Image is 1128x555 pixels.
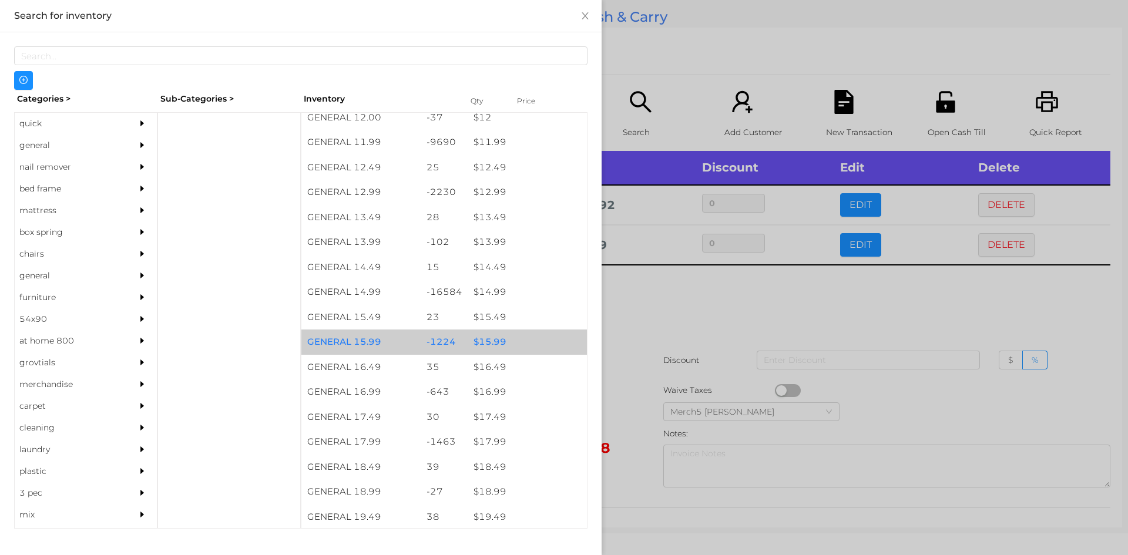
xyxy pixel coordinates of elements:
i: icon: caret-right [138,206,146,214]
i: icon: caret-right [138,141,146,149]
div: $ 17.49 [468,405,587,430]
div: Search for inventory [14,9,587,22]
div: $ 12 [468,105,587,130]
i: icon: caret-right [138,510,146,519]
div: merchandise [15,374,122,395]
i: icon: caret-right [138,358,146,366]
div: mattress [15,200,122,221]
div: grovtials [15,352,122,374]
div: GENERAL 13.99 [301,230,421,255]
div: furniture [15,287,122,308]
div: 3 pec [15,482,122,504]
i: icon: caret-right [138,184,146,193]
div: $ 15.49 [468,305,587,330]
i: icon: caret-right [138,402,146,410]
div: 38 [421,504,468,530]
div: bed frame [15,178,122,200]
div: Sub-Categories > [157,90,301,108]
div: -2230 [421,180,468,205]
div: Categories > [14,90,157,108]
i: icon: caret-right [138,293,146,301]
div: Price [514,93,561,109]
div: GENERAL 14.99 [301,280,421,305]
i: icon: caret-right [138,423,146,432]
div: $ 14.99 [468,280,587,305]
div: GENERAL 12.49 [301,155,421,180]
div: -37 [421,105,468,130]
i: icon: caret-right [138,380,146,388]
div: 39 [421,455,468,480]
i: icon: caret-right [138,163,146,171]
i: icon: caret-right [138,445,146,453]
div: -643 [421,379,468,405]
div: cleaning [15,417,122,439]
div: $ 16.99 [468,379,587,405]
div: GENERAL 18.49 [301,455,421,480]
div: GENERAL 15.99 [301,329,421,355]
div: general [15,134,122,156]
div: $ 16.49 [468,355,587,380]
button: icon: plus-circle [14,71,33,90]
div: quick [15,113,122,134]
div: 23 [421,305,468,330]
div: GENERAL 13.49 [301,205,421,230]
div: -1463 [421,429,468,455]
div: $ 13.49 [468,205,587,230]
input: Search... [14,46,587,65]
div: $ 14.49 [468,255,587,280]
div: plastic [15,460,122,482]
div: carpet [15,395,122,417]
div: nail remover [15,156,122,178]
div: box spring [15,221,122,243]
div: mix [15,504,122,526]
i: icon: close [580,11,590,21]
div: general [15,265,122,287]
div: GENERAL 14.49 [301,255,421,280]
div: -102 [421,230,468,255]
i: icon: caret-right [138,119,146,127]
div: GENERAL 11.99 [301,130,421,155]
div: $ 18.99 [468,479,587,504]
div: $ 17.99 [468,429,587,455]
div: 15 [421,255,468,280]
div: GENERAL 15.49 [301,305,421,330]
div: -16584 [421,280,468,305]
div: $ 13.99 [468,230,587,255]
div: GENERAL 12.00 [301,105,421,130]
div: Qty [468,93,503,109]
div: $ 11.99 [468,130,587,155]
div: -27 [421,479,468,504]
i: icon: caret-right [138,337,146,345]
div: at home 800 [15,330,122,352]
div: laundry [15,439,122,460]
i: icon: caret-right [138,250,146,258]
div: Inventory [304,93,456,105]
i: icon: caret-right [138,489,146,497]
div: $ 15.99 [468,329,587,355]
div: GENERAL 17.99 [301,429,421,455]
div: appliances [15,526,122,547]
i: icon: caret-right [138,271,146,280]
div: 30 [421,405,468,430]
div: -9690 [421,130,468,155]
div: GENERAL 12.99 [301,180,421,205]
div: $ 12.99 [468,180,587,205]
div: 54x90 [15,308,122,330]
div: 25 [421,155,468,180]
div: 35 [421,355,468,380]
i: icon: caret-right [138,467,146,475]
div: GENERAL 19.49 [301,504,421,530]
div: GENERAL 18.99 [301,479,421,504]
i: icon: caret-right [138,228,146,236]
i: icon: caret-right [138,315,146,323]
div: chairs [15,243,122,265]
div: GENERAL 17.49 [301,405,421,430]
div: $ 18.49 [468,455,587,480]
div: -1224 [421,329,468,355]
div: GENERAL 16.99 [301,379,421,405]
div: $ 19.49 [468,504,587,530]
div: GENERAL 16.49 [301,355,421,380]
div: $ 12.49 [468,155,587,180]
div: 28 [421,205,468,230]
